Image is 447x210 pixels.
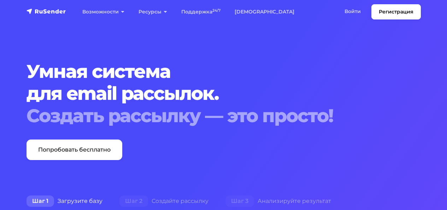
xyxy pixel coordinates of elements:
sup: 24/7 [212,8,220,13]
span: Шаг 2 [119,195,148,207]
a: [DEMOGRAPHIC_DATA] [228,5,301,19]
span: Шаг 3 [225,195,254,207]
a: Попробовать бесплатно [27,140,122,160]
h1: Умная система для email рассылок. [27,61,421,127]
a: Возможности [75,5,131,19]
a: Поддержка24/7 [174,5,228,19]
div: Создать рассылку — это просто! [27,105,421,127]
a: Ресурсы [131,5,174,19]
div: Создайте рассылку [111,194,217,208]
a: Войти [337,4,368,19]
a: Регистрация [371,4,421,19]
span: Шаг 1 [27,195,54,207]
div: Анализируйте результат [217,194,340,208]
div: Загрузите базу [18,194,111,208]
img: RuSender [27,8,66,15]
